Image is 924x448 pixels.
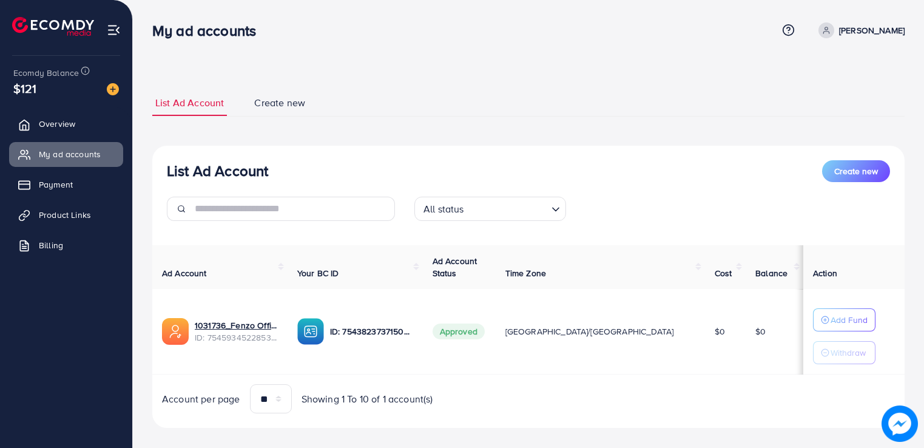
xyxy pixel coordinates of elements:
span: Create new [254,96,305,110]
a: Payment [9,172,123,197]
span: Ad Account [162,267,207,279]
img: image [107,83,119,95]
span: $0 [755,325,766,338]
p: ID: 7543823737150406657 [330,324,413,339]
a: Overview [9,112,123,136]
span: Time Zone [505,267,546,279]
a: 1031736_Fenzo Official_1756924832043 [195,319,278,331]
span: Payment [39,178,73,191]
button: Withdraw [813,341,875,364]
p: Withdraw [831,345,866,360]
a: Product Links [9,203,123,227]
span: My ad accounts [39,148,101,160]
span: $121 [13,80,37,97]
span: Your BC ID [297,267,339,279]
span: Cost [715,267,732,279]
a: Billing [9,233,123,257]
span: $0 [715,325,725,338]
img: ic-ba-acc.ded83a64.svg [297,318,324,345]
p: Add Fund [831,313,868,327]
img: image [882,406,918,442]
button: Add Fund [813,308,875,331]
a: My ad accounts [9,142,123,166]
p: [PERSON_NAME] [839,23,905,38]
span: Overview [39,118,75,130]
span: Ecomdy Balance [13,67,79,79]
img: menu [107,23,121,37]
h3: List Ad Account [167,162,268,180]
span: Approved [433,324,485,339]
div: <span class='underline'>1031736_Fenzo Official_1756924832043</span></br>7545934522853097489 [195,319,278,344]
span: Ad Account Status [433,255,477,279]
div: Search for option [414,197,566,221]
span: Account per page [162,392,240,406]
span: Product Links [39,209,91,221]
img: logo [12,17,94,36]
span: ID: 7545934522853097489 [195,331,278,344]
h3: My ad accounts [152,22,266,39]
button: Create new [822,160,890,182]
span: All status [421,200,467,218]
span: [GEOGRAPHIC_DATA]/[GEOGRAPHIC_DATA] [505,325,674,338]
span: List Ad Account [155,96,224,110]
span: Billing [39,239,63,251]
span: Balance [755,267,787,279]
span: Action [813,267,837,279]
img: ic-ads-acc.e4c84228.svg [162,318,189,345]
span: Showing 1 To 10 of 1 account(s) [302,392,433,406]
span: Create new [834,165,878,177]
input: Search for option [468,198,547,218]
a: [PERSON_NAME] [814,22,905,38]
